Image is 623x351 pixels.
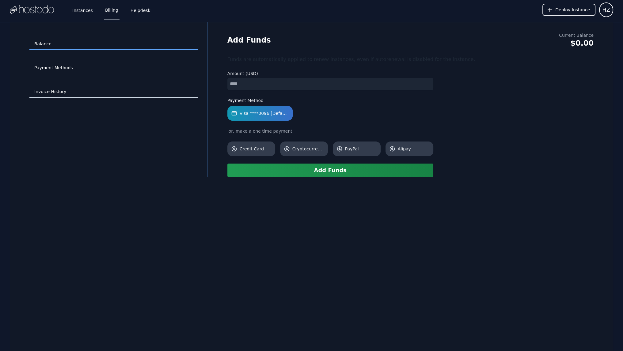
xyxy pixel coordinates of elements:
[542,4,595,16] button: Deploy Instance
[29,86,198,98] a: Invoice History
[602,6,610,14] span: HZ
[227,35,271,45] h1: Add Funds
[227,128,433,134] div: or, make a one time payment
[227,56,594,63] div: Funds are automatically applied to renew instances, even if autorenewal is disabled for the insta...
[29,62,198,74] a: Payment Methods
[559,38,594,48] div: $0.00
[240,110,289,116] span: Visa ****0096 [Default]
[292,146,324,152] span: Cryptocurrency
[398,146,430,152] span: Alipay
[227,97,433,104] label: Payment Method
[29,38,198,50] a: Balance
[555,7,590,13] span: Deploy Instance
[10,5,54,14] img: Logo
[240,146,272,152] span: Credit Card
[559,32,594,38] div: Current Balance
[599,2,613,17] button: User menu
[345,146,377,152] span: PayPal
[227,70,433,77] label: Amount (USD)
[227,164,433,177] button: Add Funds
